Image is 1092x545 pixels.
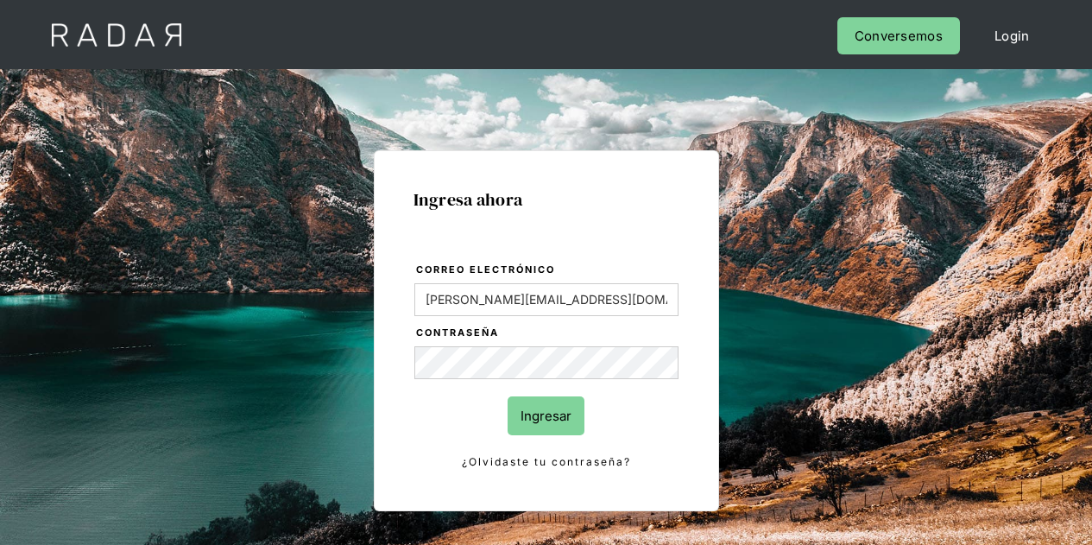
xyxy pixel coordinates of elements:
[413,190,679,209] h1: Ingresa ahora
[414,283,679,316] input: bruce@wayne.com
[416,325,679,342] label: Contraseña
[413,261,679,472] form: Login Form
[508,396,584,435] input: Ingresar
[837,17,960,54] a: Conversemos
[414,453,679,472] a: ¿Olvidaste tu contraseña?
[416,262,679,279] label: Correo electrónico
[977,17,1047,54] a: Login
